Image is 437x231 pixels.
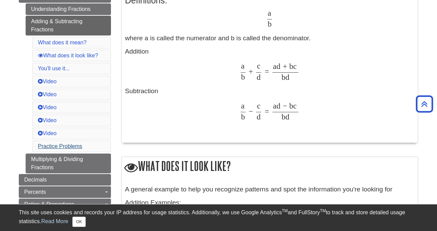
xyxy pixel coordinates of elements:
[287,101,293,110] span: b
[257,101,260,110] span: c
[241,62,244,71] span: a
[26,16,111,35] a: Adding & Subtracting Fractions
[38,66,70,71] a: You'll use it...
[273,62,276,71] span: a
[413,99,435,109] a: Back to Top
[24,201,74,207] span: Ratios & Proportions
[125,47,414,136] p: Addition Subtraction
[293,62,297,71] span: c
[125,185,414,194] p: A general example to help you recognize patterns and spot the information you're looking for
[285,73,290,82] span: d
[246,67,253,76] span: +
[268,9,271,17] span: a
[287,62,293,71] span: b
[241,112,245,121] span: b
[281,73,285,82] span: b
[281,101,287,110] span: −
[19,174,111,186] a: Decimals
[246,107,253,116] span: −
[19,208,418,227] div: This site uses cookies and records your IP address for usage statistics. Additionally, we use Goo...
[268,19,272,28] span: b
[24,189,46,195] span: Percents
[320,208,326,213] sup: TM
[273,101,276,110] span: a
[257,73,261,82] span: d
[38,143,82,149] a: Practice Problems
[257,112,261,121] span: d
[282,208,287,213] sup: TM
[285,112,290,121] span: d
[125,12,414,43] p: where a is called the numerator and b is called the denominator.
[38,130,57,136] a: Video
[281,112,285,121] span: b
[241,101,244,110] span: a
[262,107,269,116] span: =
[38,53,98,58] a: What does it look like?
[38,117,57,123] a: Video
[122,157,418,176] h2: What does it look like?
[26,154,111,173] a: Multiplying & Dividing Fractions
[277,62,281,71] span: d
[277,101,281,110] span: d
[24,177,47,183] span: Decimals
[72,217,86,227] button: Close
[281,62,287,71] span: +
[19,199,111,210] a: Ratios & Proportions
[41,218,68,224] a: Read More
[38,91,57,97] a: Video
[262,67,269,76] span: =
[26,3,111,15] a: Understanding Fractions
[38,40,86,45] a: What does it mean?
[293,101,297,110] span: c
[19,186,111,198] a: Percents
[257,62,260,71] span: c
[241,73,245,82] span: b
[38,104,57,110] a: Video
[38,78,57,84] a: Video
